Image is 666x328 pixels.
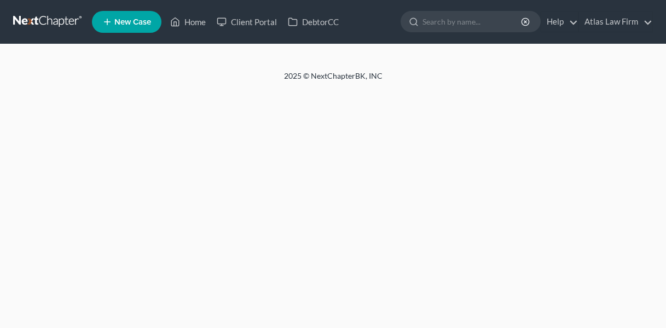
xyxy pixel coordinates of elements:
a: Home [165,12,211,32]
div: 2025 © NextChapterBK, INC [21,71,645,90]
a: Help [541,12,578,32]
span: New Case [114,18,151,26]
a: Client Portal [211,12,282,32]
a: DebtorCC [282,12,344,32]
a: Atlas Law Firm [579,12,652,32]
input: Search by name... [422,11,523,32]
